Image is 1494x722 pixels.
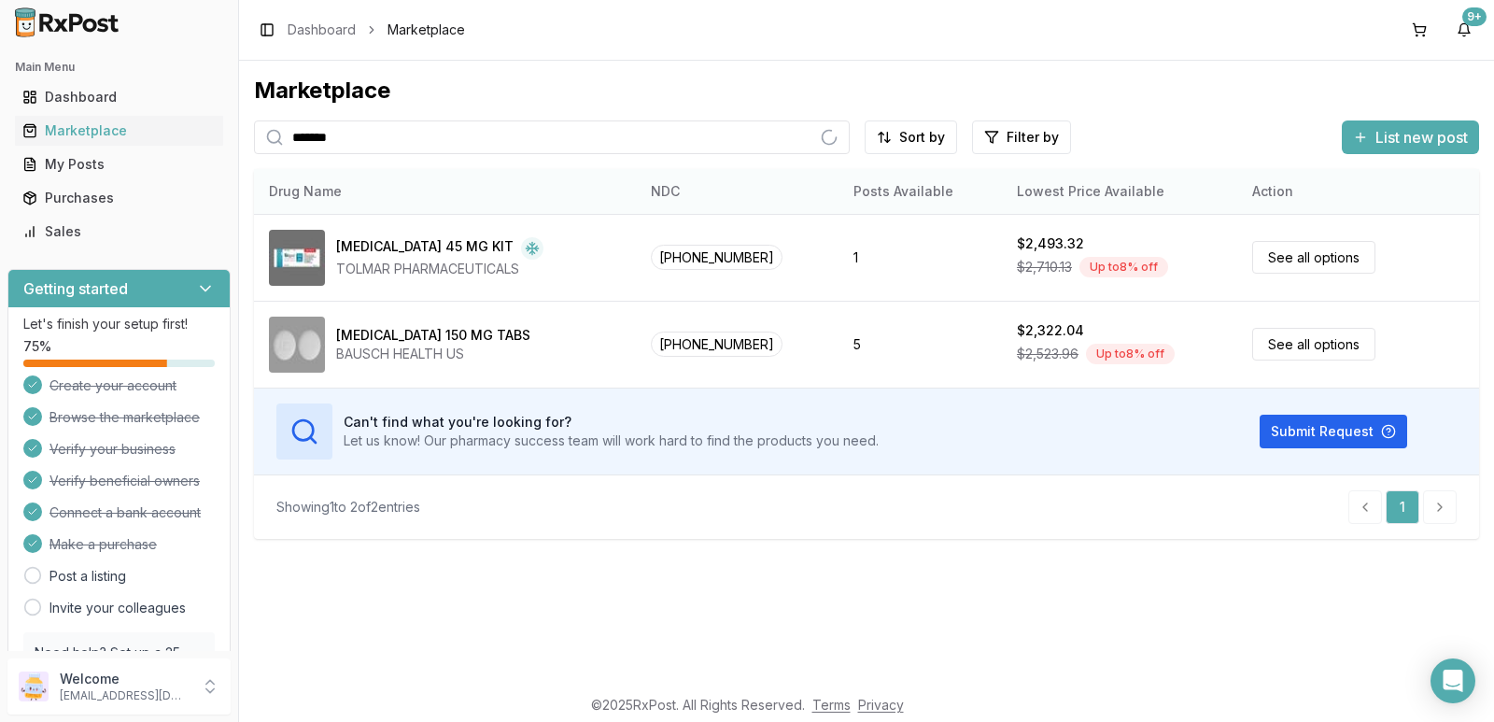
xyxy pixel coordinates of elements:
[1348,490,1457,524] nav: pagination
[1375,126,1468,149] span: List new post
[49,535,157,554] span: Make a purchase
[1342,130,1479,149] a: List new post
[49,472,200,490] span: Verify beneficial owners
[1431,658,1475,703] div: Open Intercom Messenger
[1386,490,1419,524] a: 1
[49,599,186,617] a: Invite your colleagues
[839,169,1002,214] th: Posts Available
[7,217,231,247] button: Sales
[1086,344,1175,364] div: Up to 8 % off
[1017,258,1072,276] span: $2,710.13
[651,245,782,270] span: [PHONE_NUMBER]
[23,337,51,356] span: 75 %
[7,82,231,112] button: Dashboard
[1252,328,1375,361] a: See all options
[1017,234,1084,253] div: $2,493.32
[336,345,530,363] div: BAUSCH HEALTH US
[15,60,223,75] h2: Main Menu
[15,80,223,114] a: Dashboard
[23,277,128,300] h3: Getting started
[1462,7,1487,26] div: 9+
[858,697,904,713] a: Privacy
[49,567,126,586] a: Post a listing
[839,301,1002,388] td: 5
[254,169,636,214] th: Drug Name
[839,214,1002,301] td: 1
[336,260,543,278] div: TOLMAR PHARMACEUTICALS
[254,76,1479,106] div: Marketplace
[276,498,420,517] div: Showing 1 to 2 of 2 entries
[35,644,204,700] p: Need help? Set up a 25 minute call with our team to set up.
[15,215,223,248] a: Sales
[288,21,356,39] a: Dashboard
[49,408,200,427] span: Browse the marketplace
[22,155,216,174] div: My Posts
[1449,15,1479,45] button: 9+
[336,237,514,260] div: [MEDICAL_DATA] 45 MG KIT
[49,503,201,522] span: Connect a bank account
[22,88,216,106] div: Dashboard
[388,21,465,39] span: Marketplace
[1260,415,1407,448] button: Submit Request
[636,169,839,214] th: NDC
[1002,169,1237,214] th: Lowest Price Available
[19,672,49,701] img: User avatar
[15,148,223,181] a: My Posts
[22,121,216,140] div: Marketplace
[22,222,216,241] div: Sales
[812,697,851,713] a: Terms
[336,326,530,345] div: [MEDICAL_DATA] 150 MG TABS
[269,230,325,286] img: Eligard 45 MG KIT
[60,670,190,688] p: Welcome
[7,7,127,37] img: RxPost Logo
[49,440,176,459] span: Verify your business
[1017,345,1078,363] span: $2,523.96
[1007,128,1059,147] span: Filter by
[22,189,216,207] div: Purchases
[899,128,945,147] span: Sort by
[651,332,782,357] span: [PHONE_NUMBER]
[7,116,231,146] button: Marketplace
[344,413,879,432] h3: Can't find what you're looking for?
[1252,241,1375,274] a: See all options
[1342,120,1479,154] button: List new post
[15,114,223,148] a: Marketplace
[1079,257,1168,277] div: Up to 8 % off
[344,432,879,450] p: Let us know! Our pharmacy success team will work hard to find the products you need.
[7,149,231,179] button: My Posts
[60,688,190,703] p: [EMAIL_ADDRESS][DOMAIN_NAME]
[15,181,223,215] a: Purchases
[49,376,176,395] span: Create your account
[972,120,1071,154] button: Filter by
[1237,169,1479,214] th: Action
[1017,321,1084,340] div: $2,322.04
[269,317,325,373] img: Relistor 150 MG TABS
[865,120,957,154] button: Sort by
[7,183,231,213] button: Purchases
[288,21,465,39] nav: breadcrumb
[23,315,215,333] p: Let's finish your setup first!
